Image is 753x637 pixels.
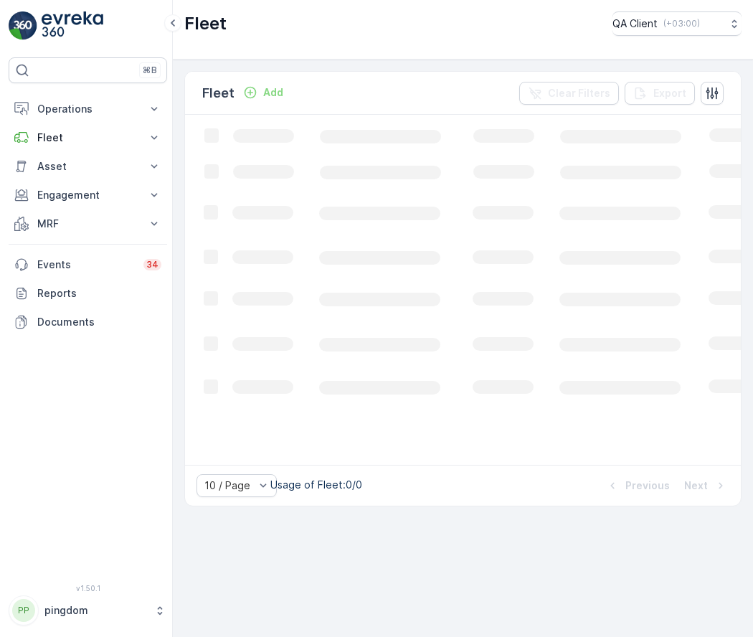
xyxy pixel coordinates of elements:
[9,279,167,308] a: Reports
[625,82,695,105] button: Export
[37,102,138,116] p: Operations
[9,308,167,336] a: Documents
[202,83,235,103] p: Fleet
[653,86,686,100] p: Export
[42,11,103,40] img: logo_light-DOdMpM7g.png
[683,477,729,494] button: Next
[146,259,158,270] p: 34
[270,478,362,492] p: Usage of Fleet : 0/0
[12,599,35,622] div: PP
[37,286,161,301] p: Reports
[37,159,138,174] p: Asset
[612,16,658,31] p: QA Client
[37,217,138,231] p: MRF
[604,477,671,494] button: Previous
[9,152,167,181] button: Asset
[663,18,700,29] p: ( +03:00 )
[9,595,167,626] button: PPpingdom
[263,85,283,100] p: Add
[9,11,37,40] img: logo
[184,12,227,35] p: Fleet
[37,258,135,272] p: Events
[237,84,289,101] button: Add
[9,584,167,593] span: v 1.50.1
[143,65,157,76] p: ⌘B
[37,188,138,202] p: Engagement
[44,603,147,618] p: pingdom
[9,250,167,279] a: Events34
[684,478,708,493] p: Next
[37,131,138,145] p: Fleet
[9,209,167,238] button: MRF
[9,181,167,209] button: Engagement
[519,82,619,105] button: Clear Filters
[9,123,167,152] button: Fleet
[9,95,167,123] button: Operations
[625,478,670,493] p: Previous
[548,86,610,100] p: Clear Filters
[37,315,161,329] p: Documents
[612,11,742,36] button: QA Client(+03:00)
